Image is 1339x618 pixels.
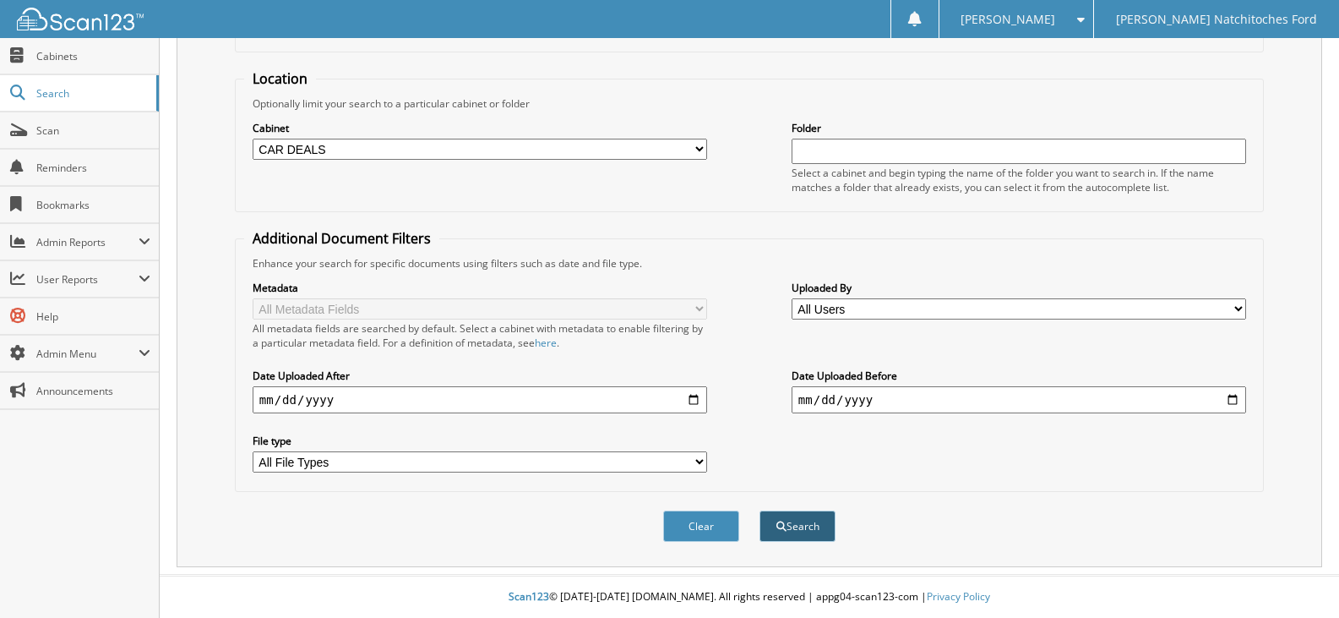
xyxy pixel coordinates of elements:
input: end [792,386,1246,413]
div: Optionally limit your search to a particular cabinet or folder [244,96,1255,111]
label: Folder [792,121,1246,135]
span: Announcements [36,384,150,398]
iframe: Chat Widget [1255,537,1339,618]
label: Date Uploaded After [253,369,707,383]
a: here [535,336,557,350]
span: Scan [36,123,150,138]
label: Metadata [253,281,707,295]
div: All metadata fields are searched by default. Select a cabinet with metadata to enable filtering b... [253,321,707,350]
legend: Additional Document Filters [244,229,439,248]
label: File type [253,434,707,448]
div: Enhance your search for specific documents using filters such as date and file type. [244,256,1255,271]
legend: Location [244,69,316,88]
span: Search [36,86,148,101]
div: Select a cabinet and begin typing the name of the folder you want to search in. If the name match... [792,166,1246,194]
span: Reminders [36,161,150,175]
span: Bookmarks [36,198,150,212]
label: Date Uploaded Before [792,369,1246,383]
span: Admin Reports [36,235,139,249]
span: Cabinets [36,49,150,63]
span: User Reports [36,272,139,287]
span: Scan123 [509,589,549,604]
label: Cabinet [253,121,707,135]
span: Help [36,309,150,324]
div: © [DATE]-[DATE] [DOMAIN_NAME]. All rights reserved | appg04-scan123-com | [160,577,1339,618]
span: [PERSON_NAME] Natchitoches Ford [1116,14,1317,25]
img: scan123-logo-white.svg [17,8,144,30]
span: [PERSON_NAME] [961,14,1055,25]
button: Clear [663,511,739,542]
input: start [253,386,707,413]
label: Uploaded By [792,281,1246,295]
button: Search [759,511,836,542]
span: Admin Menu [36,347,139,361]
a: Privacy Policy [927,589,990,604]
